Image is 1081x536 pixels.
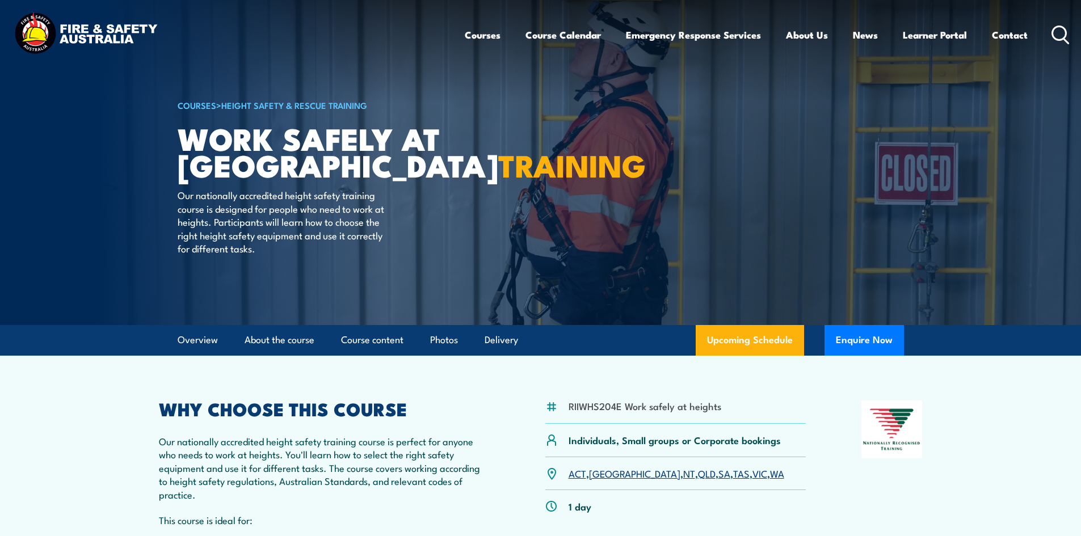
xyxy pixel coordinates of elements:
p: Individuals, Small groups or Corporate bookings [569,433,781,446]
img: Nationally Recognised Training logo. [861,400,923,458]
a: QLD [698,466,716,480]
p: Our nationally accredited height safety training course is designed for people who need to work a... [178,188,385,255]
h6: > [178,98,458,112]
a: SA [718,466,730,480]
a: News [853,20,878,50]
a: Height Safety & Rescue Training [221,99,367,111]
a: Upcoming Schedule [696,325,804,356]
a: About Us [786,20,828,50]
a: NT [683,466,695,480]
a: Course content [341,325,403,355]
a: Courses [465,20,500,50]
strong: TRAINING [498,141,646,188]
p: This course is ideal for: [159,513,490,526]
p: , , , , , , , [569,467,784,480]
a: Emergency Response Services [626,20,761,50]
a: Learner Portal [903,20,967,50]
li: RIIWHS204E Work safely at heights [569,399,721,412]
p: 1 day [569,500,591,513]
h1: Work Safely at [GEOGRAPHIC_DATA] [178,125,458,178]
a: Contact [992,20,1028,50]
a: About the course [245,325,314,355]
a: Delivery [485,325,518,355]
a: Course Calendar [525,20,601,50]
a: Overview [178,325,218,355]
a: [GEOGRAPHIC_DATA] [589,466,680,480]
p: Our nationally accredited height safety training course is perfect for anyone who needs to work a... [159,434,490,501]
a: ACT [569,466,586,480]
a: Photos [430,325,458,355]
a: VIC [752,466,767,480]
a: TAS [733,466,750,480]
h2: WHY CHOOSE THIS COURSE [159,400,490,416]
a: WA [770,466,784,480]
button: Enquire Now [825,325,904,356]
a: COURSES [178,99,216,111]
